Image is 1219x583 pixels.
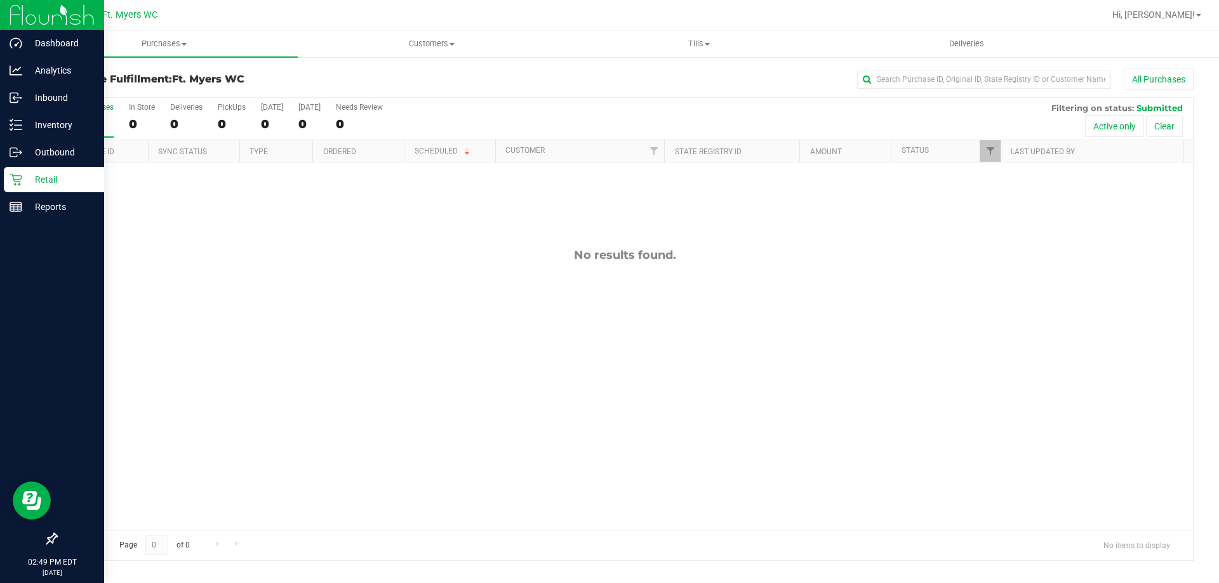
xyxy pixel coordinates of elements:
[643,140,664,162] a: Filter
[102,10,157,20] span: Ft. Myers WC
[218,103,246,112] div: PickUps
[932,38,1001,49] span: Deliveries
[261,103,283,112] div: [DATE]
[10,200,22,213] inline-svg: Reports
[22,172,98,187] p: Retail
[129,103,155,112] div: In Store
[170,117,203,131] div: 0
[1085,115,1144,137] button: Active only
[566,38,832,49] span: Tills
[10,146,22,159] inline-svg: Outbound
[22,90,98,105] p: Inbound
[172,73,244,85] span: Ft. Myers WC
[250,147,268,156] a: Type
[10,64,22,77] inline-svg: Analytics
[1011,147,1075,156] a: Last Updated By
[565,30,832,57] a: Tills
[298,30,565,57] a: Customers
[675,147,742,156] a: State Registry ID
[22,145,98,160] p: Outbound
[336,117,383,131] div: 0
[22,199,98,214] p: Reports
[10,119,22,131] inline-svg: Inventory
[1112,10,1195,20] span: Hi, [PERSON_NAME]!
[10,173,22,186] inline-svg: Retail
[857,70,1111,89] input: Search Purchase ID, Original ID, State Registry ID or Customer Name...
[56,74,435,85] h3: Purchase Fulfillment:
[10,37,22,49] inline-svg: Dashboard
[13,481,51,520] iframe: Resource center
[10,91,22,104] inline-svg: Inbound
[57,248,1193,262] div: No results found.
[415,147,472,155] a: Scheduled
[22,117,98,133] p: Inventory
[30,38,298,49] span: Purchases
[1124,69,1194,90] button: All Purchases
[129,117,155,131] div: 0
[30,30,298,57] a: Purchases
[261,117,283,131] div: 0
[6,556,98,568] p: 02:49 PM EDT
[298,38,564,49] span: Customers
[505,146,545,155] a: Customer
[1051,103,1134,113] span: Filtering on status:
[902,146,929,155] a: Status
[6,568,98,577] p: [DATE]
[336,103,383,112] div: Needs Review
[109,535,200,555] span: Page of 0
[298,117,321,131] div: 0
[1146,115,1183,137] button: Clear
[218,117,246,131] div: 0
[1136,103,1183,113] span: Submitted
[833,30,1100,57] a: Deliveries
[298,103,321,112] div: [DATE]
[980,140,1001,162] a: Filter
[1093,535,1180,554] span: No items to display
[323,147,356,156] a: Ordered
[158,147,207,156] a: Sync Status
[810,147,842,156] a: Amount
[170,103,203,112] div: Deliveries
[22,36,98,51] p: Dashboard
[22,63,98,78] p: Analytics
